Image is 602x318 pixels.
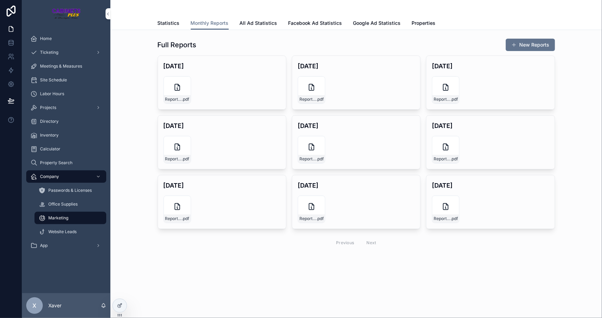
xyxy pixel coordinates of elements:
h4: [DATE] [432,61,549,71]
h4: [DATE] [298,121,415,130]
span: Statistics [158,20,180,27]
span: Passwords & Licenses [48,188,92,193]
h4: [DATE] [164,121,280,130]
span: Report-March-2025 [434,156,451,162]
span: .pdf [451,156,458,162]
a: [DATE]Report-May-2025.pdf [158,115,286,169]
a: Directory [26,115,106,128]
span: Google Ad Statistics [353,20,401,27]
a: Inventory [26,129,106,141]
span: Inventory [40,132,59,138]
a: Projects [26,101,106,114]
a: Calculator [26,143,106,155]
a: Meetings & Measures [26,60,106,72]
span: .pdf [316,156,324,162]
span: Report-July-2025 [299,97,316,102]
a: Home [26,32,106,45]
span: Report-April-2025 [299,156,316,162]
a: Passwords & Licenses [34,184,106,197]
a: [DATE]Report-December-2024.pdf [426,175,555,229]
span: Calculator [40,146,60,152]
h4: [DATE] [298,181,415,190]
a: Ticketing [26,46,106,59]
span: Directory [40,119,59,124]
span: Site Schedule [40,77,67,83]
span: .pdf [182,216,189,221]
a: App [26,239,106,252]
h4: [DATE] [432,181,549,190]
a: [DATE]Report-April-2025.pdf [292,115,421,169]
h4: [DATE] [164,61,280,71]
a: Google Ad Statistics [353,17,401,31]
a: All Ad Statistics [240,17,277,31]
span: .pdf [451,97,458,102]
a: [DATE]Report-January-2025.pdf [292,175,421,229]
a: Statistics [158,17,180,31]
a: [DATE]Report-July-2025.pdf [292,56,421,110]
span: Report-May-2025 [165,156,182,162]
span: .pdf [316,216,324,221]
span: Facebook Ad Statistics [288,20,342,27]
span: .pdf [451,216,458,221]
a: [DATE]Report-February-2025.pdf [158,175,286,229]
p: Xaver [48,302,61,309]
span: Report-June-2025 [434,97,451,102]
span: Monthly Reports [191,20,229,27]
span: App [40,243,48,248]
span: Report-December-2024 [434,216,451,221]
a: Labor Hours [26,88,106,100]
span: Company [40,174,59,179]
a: [DATE]Report-March-2025.pdf [426,115,555,169]
a: [DATE]Report-June-2025.pdf [426,56,555,110]
h4: [DATE] [164,181,280,190]
a: Facebook Ad Statistics [288,17,342,31]
span: All Ad Statistics [240,20,277,27]
a: Company [26,170,106,183]
span: X [33,301,37,310]
div: scrollable content [22,28,110,261]
span: Report-August-2025 [165,97,182,102]
span: Projects [40,105,56,110]
h4: [DATE] [298,61,415,71]
a: Website Leads [34,226,106,238]
img: App logo [52,8,81,19]
span: Marketing [48,215,68,221]
span: Properties [412,20,436,27]
span: Office Supplies [48,201,78,207]
span: Home [40,36,52,41]
span: Property Search [40,160,72,166]
a: Marketing [34,212,106,224]
h4: [DATE] [432,121,549,130]
a: [DATE]Report-August-2025.pdf [158,56,286,110]
span: Report-February-2025 [165,216,182,221]
span: Report-January-2025 [299,216,316,221]
a: Property Search [26,157,106,169]
a: Properties [412,17,436,31]
span: Meetings & Measures [40,63,82,69]
span: .pdf [182,156,189,162]
a: Monthly Reports [191,17,229,30]
h1: Full Reports [158,40,197,50]
button: New Reports [506,39,555,51]
span: .pdf [182,97,189,102]
a: Office Supplies [34,198,106,210]
span: .pdf [316,97,324,102]
span: Website Leads [48,229,77,235]
a: Site Schedule [26,74,106,86]
span: Labor Hours [40,91,64,97]
span: Ticketing [40,50,58,55]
